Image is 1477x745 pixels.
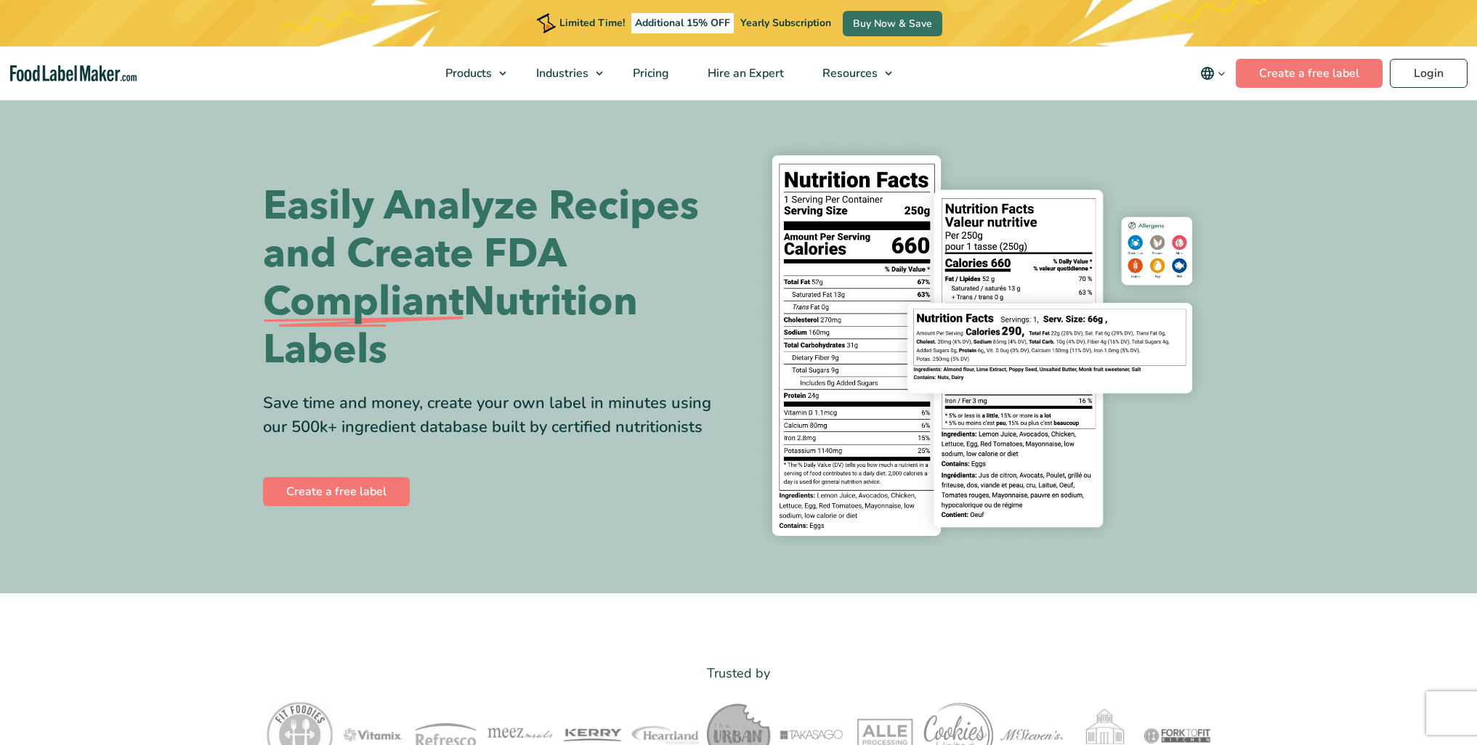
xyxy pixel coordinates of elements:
p: Trusted by [263,663,1215,684]
span: Additional 15% OFF [631,13,734,33]
div: Save time and money, create your own label in minutes using our 500k+ ingredient database built b... [263,391,728,439]
a: Industries [517,46,610,100]
span: Hire an Expert [703,65,785,81]
a: Products [426,46,514,100]
a: Create a free label [263,477,410,506]
h1: Easily Analyze Recipes and Create FDA Nutrition Labels [263,182,728,374]
span: Pricing [628,65,671,81]
a: Pricing [614,46,685,100]
a: Buy Now & Save [843,11,942,36]
a: Hire an Expert [689,46,800,100]
span: Yearly Subscription [740,16,831,30]
a: Resources [804,46,899,100]
a: Login [1390,59,1468,88]
span: Limited Time! [559,16,625,30]
span: Products [441,65,493,81]
a: Create a free label [1236,59,1383,88]
span: Compliant [263,278,464,326]
span: Resources [818,65,879,81]
span: Industries [532,65,590,81]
